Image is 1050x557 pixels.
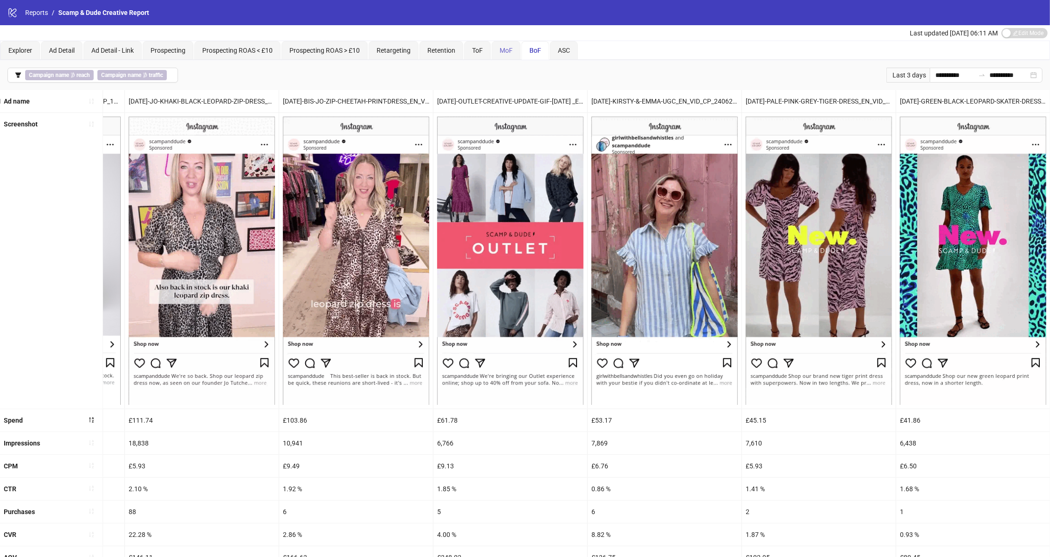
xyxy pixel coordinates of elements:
[88,485,95,492] span: sort-ascending
[279,409,433,432] div: £103.86
[279,501,433,523] div: 6
[202,47,273,54] span: Prospecting ROAS < £10
[896,523,1050,546] div: 0.93 %
[125,455,279,477] div: £5.93
[896,478,1050,500] div: 1.68 %
[886,68,930,83] div: Last 3 days
[88,462,95,469] span: sort-ascending
[125,90,279,112] div: [DATE]-JO-KHAKI-BLACK-LEOPARD-ZIP-DRESS_EN_VID_PP_15082025_F_CC_SC12_USP11_JO-FOUNDER
[4,485,16,493] b: CTR
[289,47,360,54] span: Prospecting ROAS > £10
[23,7,50,18] a: Reports
[49,47,75,54] span: Ad Detail
[896,501,1050,523] div: 1
[4,462,18,470] b: CPM
[279,523,433,546] div: 2.86 %
[591,117,738,404] img: Screenshot 120231652273730005
[58,9,149,16] span: Scamp & Dude Creative Report
[15,72,21,78] span: filter
[91,47,134,54] span: Ad Detail - Link
[472,47,483,54] span: ToF
[4,97,30,105] b: Ad name
[896,455,1050,477] div: £6.50
[8,47,32,54] span: Explorer
[279,432,433,454] div: 10,941
[529,47,541,54] span: BoF
[588,90,741,112] div: [DATE]-KIRSTY-&-EMMA-UGC_EN_VID_CP_24062025_F_CC_SC13_USP7_KIRSTYPARTNTERSHIP
[279,455,433,477] div: £9.49
[742,455,896,477] div: £5.93
[896,409,1050,432] div: £41.86
[151,47,185,54] span: Prospecting
[25,70,94,80] span: ∌
[588,523,741,546] div: 8.82 %
[742,478,896,500] div: 1.41 %
[88,531,95,538] span: sort-ascending
[129,117,275,404] img: Screenshot 120232428302140005
[742,523,896,546] div: 1.87 %
[900,117,1046,404] img: Screenshot 120232426425450005
[125,501,279,523] div: 88
[742,90,896,112] div: [DATE]-PALE-PINK-GREY-TIGER-DRESS_EN_VID_CP_12082025_F_CC_SC1_USP11_NEW-IN
[149,72,163,78] b: traffic
[433,478,587,500] div: 1.85 %
[125,478,279,500] div: 2.10 %
[76,72,90,78] b: reach
[742,409,896,432] div: £45.15
[377,47,411,54] span: Retargeting
[125,523,279,546] div: 22.28 %
[433,90,587,112] div: [DATE]-OUTLET-CREATIVE-UPDATE-GIF-[DATE] _EN_VID_CP_30072025_F_CC_SC1_USP3_OUTLET-UPDATE
[283,117,429,404] img: Screenshot 120231652273780005
[88,121,95,127] span: sort-ascending
[433,501,587,523] div: 5
[896,90,1050,112] div: [DATE]-GREEN-BLACK-LEOPARD-SKATER-DRESS_EN_VID_PP_12082025_F_CC_SC1_USP11_NEW-IN
[88,98,95,104] span: sort-ascending
[88,508,95,515] span: sort-ascending
[910,29,998,37] span: Last updated [DATE] 06:11 AM
[742,432,896,454] div: 7,610
[279,478,433,500] div: 1.92 %
[88,439,95,446] span: sort-ascending
[588,432,741,454] div: 7,869
[125,432,279,454] div: 18,838
[896,432,1050,454] div: 6,438
[4,531,16,538] b: CVR
[4,439,40,447] b: Impressions
[29,72,69,78] b: Campaign name
[427,47,455,54] span: Retention
[588,409,741,432] div: £53.17
[978,71,986,79] span: swap-right
[433,409,587,432] div: £61.78
[4,417,23,424] b: Spend
[433,455,587,477] div: £9.13
[101,72,141,78] b: Campaign name
[88,417,95,423] span: sort-descending
[588,455,741,477] div: £6.76
[742,501,896,523] div: 2
[588,478,741,500] div: 0.86 %
[279,90,433,112] div: [DATE]-BIS-JO-ZIP-CHEETAH-PRINT-DRESS_EN_VID_PP_17062025_F_CC_SC7_USP14_BACKINSTOCK_JO-FOUNDER
[433,432,587,454] div: 6,766
[500,47,513,54] span: MoF
[125,409,279,432] div: £111.74
[437,117,583,404] img: Screenshot 120231653578600005
[588,501,741,523] div: 6
[433,523,587,546] div: 4.00 %
[97,70,167,80] span: ∌
[746,117,892,404] img: Screenshot 120232426425460005
[7,68,178,83] button: Campaign name ∌ reachCampaign name ∌ traffic
[558,47,570,54] span: ASC
[4,508,35,515] b: Purchases
[978,71,986,79] span: to
[52,7,55,18] li: /
[4,120,38,128] b: Screenshot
